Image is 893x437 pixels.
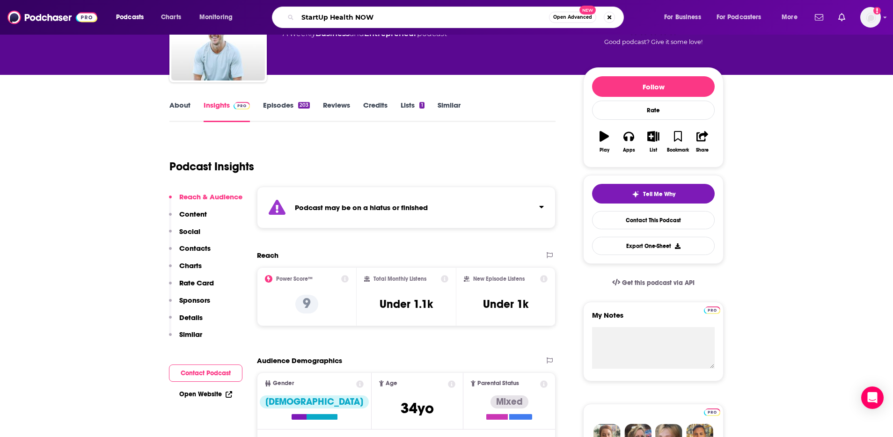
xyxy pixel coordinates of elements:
[477,380,519,386] span: Parental Status
[401,101,424,122] a: Lists1
[666,125,690,159] button: Bookmark
[775,10,809,25] button: open menu
[641,125,666,159] button: List
[179,227,200,236] p: Social
[257,251,278,260] h2: Reach
[257,356,342,365] h2: Audience Demographics
[401,399,434,417] span: 34 yo
[323,101,350,122] a: Reviews
[281,7,633,28] div: Search podcasts, credits, & more...
[592,184,715,204] button: tell me why sparkleTell Me Why
[604,38,703,45] span: Good podcast? Give it some love!
[298,10,549,25] input: Search podcasts, credits, & more...
[204,101,250,122] a: InsightsPodchaser Pro
[592,311,715,327] label: My Notes
[860,7,881,28] img: User Profile
[116,11,144,24] span: Podcasts
[579,6,596,15] span: New
[179,296,210,305] p: Sponsors
[592,101,715,120] div: Rate
[592,211,715,229] a: Contact This Podcast
[257,187,556,228] section: Click to expand status details
[169,330,202,347] button: Similar
[169,192,242,210] button: Reach & Audience
[169,296,210,313] button: Sponsors
[643,190,675,198] span: Tell Me Why
[363,101,388,122] a: Credits
[199,11,233,24] span: Monitoring
[179,192,242,201] p: Reach & Audience
[169,261,202,278] button: Charts
[782,11,798,24] span: More
[386,380,397,386] span: Age
[592,76,715,97] button: Follow
[834,9,849,25] a: Show notifications dropdown
[438,101,461,122] a: Similar
[179,261,202,270] p: Charts
[179,278,214,287] p: Rate Card
[704,408,720,416] img: Podchaser Pro
[263,101,310,122] a: Episodes203
[193,10,245,25] button: open menu
[155,10,187,25] a: Charts
[483,297,528,311] h3: Under 1k
[260,395,369,408] div: [DEMOGRAPHIC_DATA]
[169,227,200,244] button: Social
[704,407,720,416] a: Pro website
[169,244,211,261] button: Contacts
[704,305,720,314] a: Pro website
[811,9,827,25] a: Show notifications dropdown
[169,160,254,174] h1: Podcast Insights
[704,306,720,314] img: Podchaser Pro
[861,386,884,409] div: Open Intercom Messenger
[490,395,528,408] div: Mixed
[179,244,211,253] p: Contacts
[696,147,709,153] div: Share
[592,237,715,255] button: Export One-Sheet
[373,276,426,282] h2: Total Monthly Listens
[650,147,657,153] div: List
[622,279,695,287] span: Get this podcast via API
[616,125,641,159] button: Apps
[169,210,207,227] button: Content
[169,313,203,330] button: Details
[295,295,318,313] p: 9
[473,276,525,282] h2: New Episode Listens
[179,313,203,322] p: Details
[179,210,207,218] p: Content
[605,271,702,294] a: Get this podcast via API
[295,203,428,212] strong: Podcast may be on a hiatus or finished
[664,11,701,24] span: For Business
[632,190,639,198] img: tell me why sparkle
[717,11,761,24] span: For Podcasters
[7,8,97,26] img: Podchaser - Follow, Share and Rate Podcasts
[873,7,881,15] svg: Add a profile image
[860,7,881,28] span: Logged in as autumncomm
[690,125,715,159] button: Share
[169,278,214,296] button: Rate Card
[600,147,609,153] div: Play
[273,380,294,386] span: Gender
[419,102,424,109] div: 1
[179,390,232,398] a: Open Website
[179,330,202,339] p: Similar
[658,10,713,25] button: open menu
[553,15,592,20] span: Open Advanced
[110,10,156,25] button: open menu
[710,10,775,25] button: open menu
[549,12,596,23] button: Open AdvancedNew
[298,102,310,109] div: 203
[276,276,313,282] h2: Power Score™
[169,101,190,122] a: About
[169,364,242,382] button: Contact Podcast
[234,102,250,109] img: Podchaser Pro
[667,147,689,153] div: Bookmark
[592,125,616,159] button: Play
[860,7,881,28] button: Show profile menu
[623,147,635,153] div: Apps
[161,11,181,24] span: Charts
[380,297,433,311] h3: Under 1.1k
